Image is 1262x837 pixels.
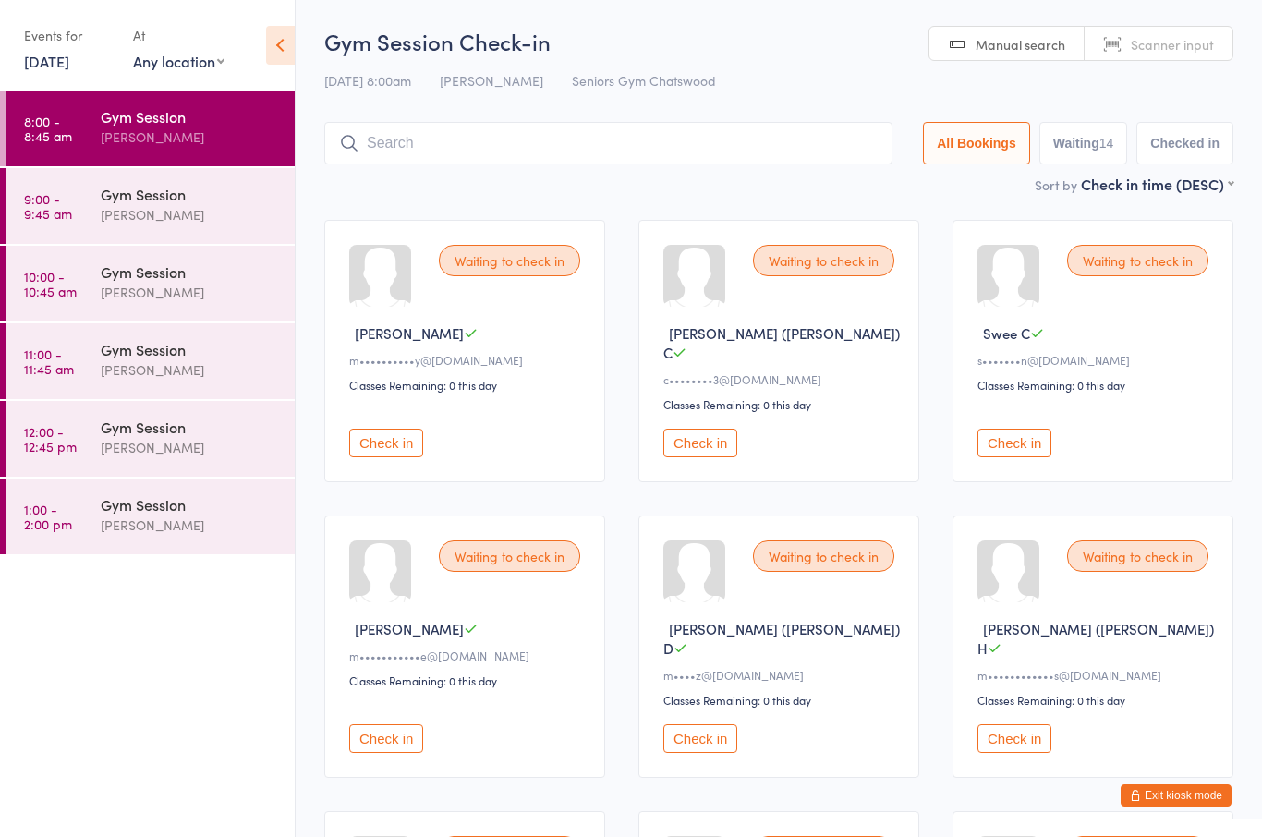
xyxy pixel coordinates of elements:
[1067,540,1208,572] div: Waiting to check in
[1035,176,1077,194] label: Sort by
[663,619,900,658] span: [PERSON_NAME] ([PERSON_NAME]) D
[753,245,894,276] div: Waiting to check in
[923,122,1030,164] button: All Bookings
[1121,784,1232,807] button: Exit kiosk mode
[349,352,586,368] div: m••••••••••y@[DOMAIN_NAME]
[663,692,900,708] div: Classes Remaining: 0 this day
[101,417,279,437] div: Gym Session
[324,26,1233,56] h2: Gym Session Check-in
[439,540,580,572] div: Waiting to check in
[101,106,279,127] div: Gym Session
[101,494,279,515] div: Gym Session
[439,245,580,276] div: Waiting to check in
[753,540,894,572] div: Waiting to check in
[349,429,423,457] button: Check in
[1131,35,1214,54] span: Scanner input
[663,429,737,457] button: Check in
[24,502,72,531] time: 1:00 - 2:00 pm
[663,724,737,753] button: Check in
[663,323,900,362] span: [PERSON_NAME] ([PERSON_NAME]) C
[440,71,543,90] span: [PERSON_NAME]
[349,673,586,688] div: Classes Remaining: 0 this day
[663,667,900,683] div: m••••z@[DOMAIN_NAME]
[101,204,279,225] div: [PERSON_NAME]
[324,122,892,164] input: Search
[349,648,586,663] div: m•••••••••••e@[DOMAIN_NAME]
[977,667,1214,683] div: m••••••••••••s@[DOMAIN_NAME]
[6,401,295,477] a: 12:00 -12:45 pmGym Session[PERSON_NAME]
[24,269,77,298] time: 10:00 - 10:45 am
[24,191,72,221] time: 9:00 - 9:45 am
[663,371,900,387] div: c••••••••3@[DOMAIN_NAME]
[101,339,279,359] div: Gym Session
[101,127,279,148] div: [PERSON_NAME]
[24,424,77,454] time: 12:00 - 12:45 pm
[24,346,74,376] time: 11:00 - 11:45 am
[976,35,1065,54] span: Manual search
[1136,122,1233,164] button: Checked in
[663,396,900,412] div: Classes Remaining: 0 this day
[6,91,295,166] a: 8:00 -8:45 amGym Session[PERSON_NAME]
[101,261,279,282] div: Gym Session
[101,359,279,381] div: [PERSON_NAME]
[977,429,1051,457] button: Check in
[133,51,224,71] div: Any location
[101,282,279,303] div: [PERSON_NAME]
[983,323,1030,343] span: Swee C
[1081,174,1233,194] div: Check in time (DESC)
[133,20,224,51] div: At
[572,71,716,90] span: Seniors Gym Chatswood
[24,51,69,71] a: [DATE]
[1067,245,1208,276] div: Waiting to check in
[1099,136,1114,151] div: 14
[324,71,411,90] span: [DATE] 8:00am
[977,619,1214,658] span: [PERSON_NAME] ([PERSON_NAME]) H
[6,246,295,321] a: 10:00 -10:45 amGym Session[PERSON_NAME]
[6,323,295,399] a: 11:00 -11:45 amGym Session[PERSON_NAME]
[355,323,464,343] span: [PERSON_NAME]
[1039,122,1128,164] button: Waiting14
[977,724,1051,753] button: Check in
[349,724,423,753] button: Check in
[977,352,1214,368] div: s•••••••n@[DOMAIN_NAME]
[24,20,115,51] div: Events for
[101,515,279,536] div: [PERSON_NAME]
[101,184,279,204] div: Gym Session
[355,619,464,638] span: [PERSON_NAME]
[977,692,1214,708] div: Classes Remaining: 0 this day
[6,168,295,244] a: 9:00 -9:45 amGym Session[PERSON_NAME]
[977,377,1214,393] div: Classes Remaining: 0 this day
[6,479,295,554] a: 1:00 -2:00 pmGym Session[PERSON_NAME]
[101,437,279,458] div: [PERSON_NAME]
[24,114,72,143] time: 8:00 - 8:45 am
[349,377,586,393] div: Classes Remaining: 0 this day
